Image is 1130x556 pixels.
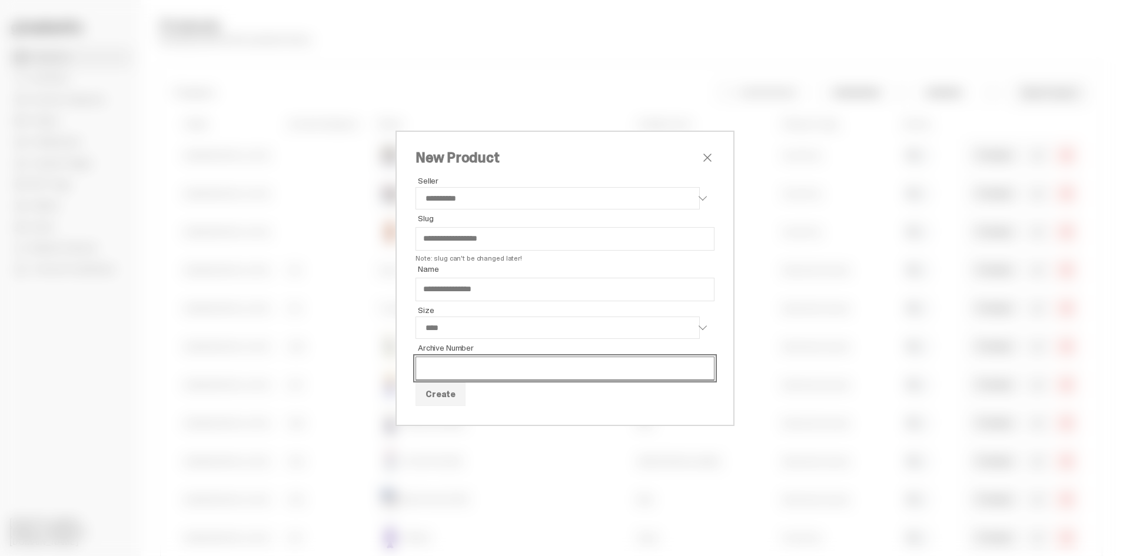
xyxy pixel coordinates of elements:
[418,177,714,185] span: Seller
[418,214,714,222] span: Slug
[418,265,714,273] span: Name
[416,254,522,263] span: Note: slug can't be changed later!
[416,317,700,339] select: Size
[416,278,714,301] input: Name
[416,187,700,209] select: Seller
[416,357,714,380] input: Archive Number
[416,151,700,165] h2: New Product
[416,382,466,406] button: Create
[418,306,714,314] span: Size
[700,151,714,165] button: close
[416,227,714,251] input: Slug
[418,344,714,352] span: Archive Number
